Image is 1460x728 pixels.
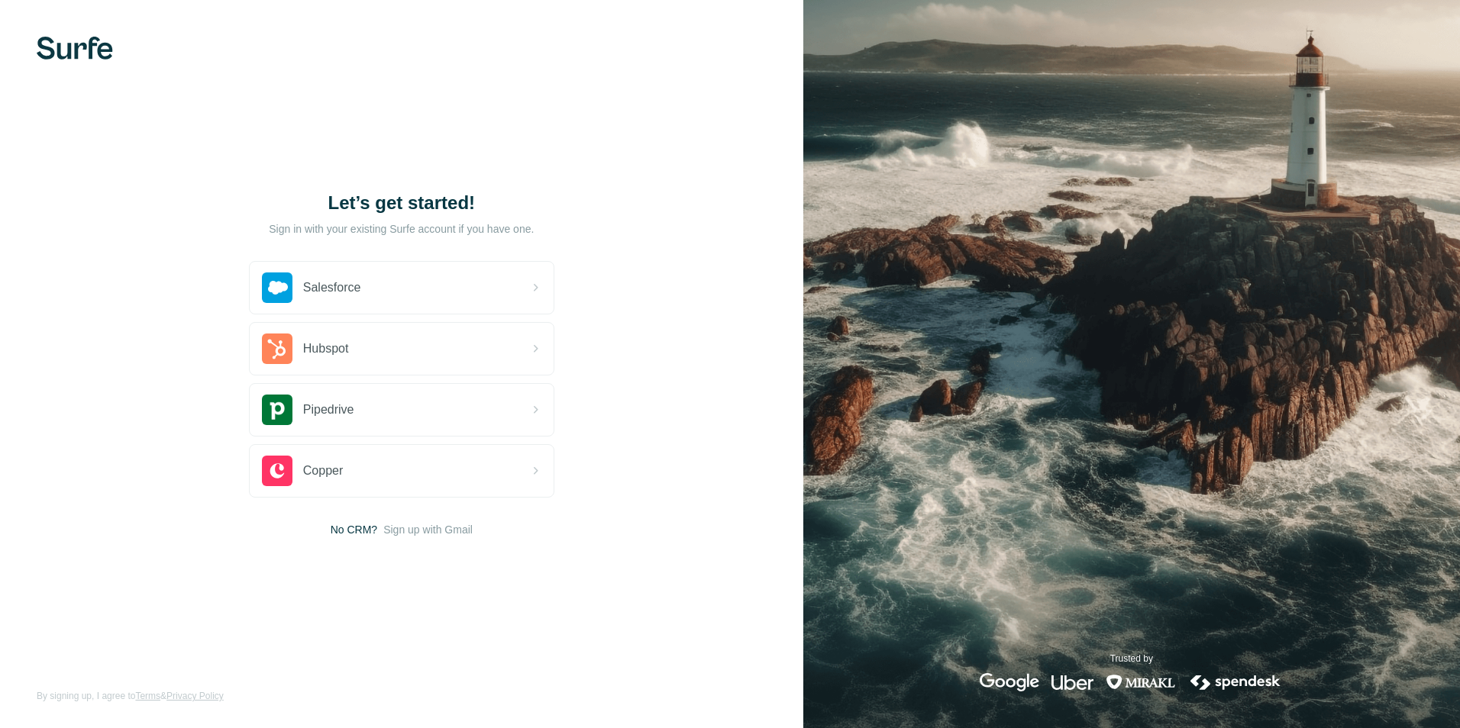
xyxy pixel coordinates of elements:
[269,221,534,237] p: Sign in with your existing Surfe account if you have one.
[262,395,292,425] img: pipedrive's logo
[303,401,354,419] span: Pipedrive
[383,522,473,537] button: Sign up with Gmail
[249,191,554,215] h1: Let’s get started!
[37,37,113,60] img: Surfe's logo
[1110,652,1153,665] p: Trusted by
[262,272,292,303] img: salesforce's logo
[1188,673,1283,691] img: spendesk's logo
[303,462,343,480] span: Copper
[980,673,1039,691] img: google's logo
[1106,673,1176,691] img: mirakl's logo
[262,456,292,486] img: copper's logo
[331,522,377,537] span: No CRM?
[303,340,349,358] span: Hubspot
[262,333,292,364] img: hubspot's logo
[303,279,361,297] span: Salesforce
[135,691,160,701] a: Terms
[1051,673,1093,691] img: uber's logo
[166,691,224,701] a: Privacy Policy
[37,689,224,703] span: By signing up, I agree to &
